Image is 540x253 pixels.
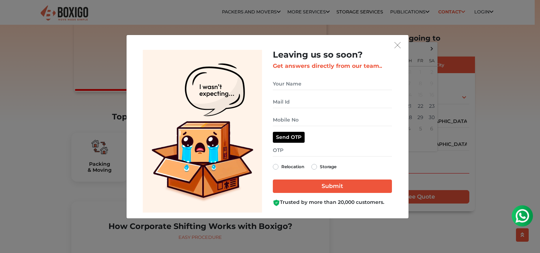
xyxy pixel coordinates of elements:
[273,63,392,69] h3: Get answers directly from our team..
[7,7,21,21] img: whatsapp-icon.svg
[143,50,262,213] img: Lead Welcome Image
[273,78,392,90] input: Your Name
[273,114,392,126] input: Mobile No
[273,199,280,206] img: Boxigo Customer Shield
[273,132,305,143] button: Send OTP
[273,50,392,60] h2: Leaving us so soon?
[273,180,392,193] input: Submit
[320,163,336,171] label: Storage
[273,199,392,206] div: Trusted by more than 20,000 customers.
[273,96,392,108] input: Mail Id
[273,144,392,157] input: OTP
[394,42,401,48] img: exit
[281,163,304,171] label: Relocation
